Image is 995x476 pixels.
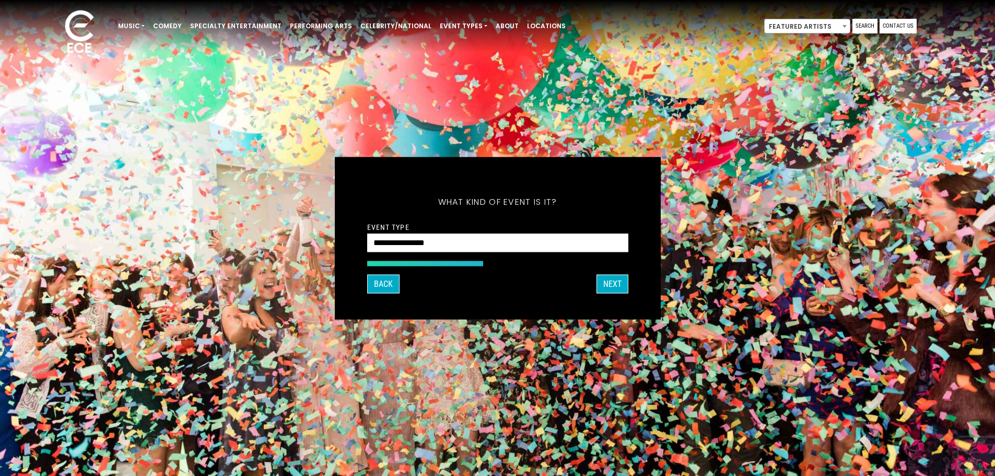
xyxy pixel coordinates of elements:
[114,17,149,35] a: Music
[880,19,917,33] a: Contact Us
[436,17,491,35] a: Event Types
[286,17,356,35] a: Performing Arts
[596,274,628,293] button: Next
[186,17,286,35] a: Specialty Entertainment
[356,17,436,35] a: Celebrity/National
[764,19,850,33] span: Featured Artists
[367,274,400,293] button: Back
[491,17,523,35] a: About
[367,183,628,220] h5: What kind of event is it?
[765,19,850,34] span: Featured Artists
[852,19,877,33] a: Search
[367,222,409,231] label: Event Type
[149,17,186,35] a: Comedy
[53,7,106,58] img: ece_new_logo_whitev2-1.png
[523,17,570,35] a: Locations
